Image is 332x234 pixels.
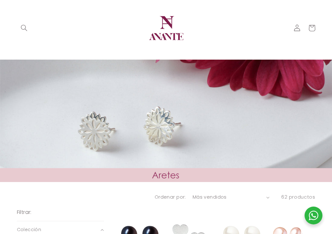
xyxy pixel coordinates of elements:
img: Anante Joyería | Diseño en plata y oro [147,9,185,47]
span: Colección [17,226,41,233]
a: Anante Joyería | Diseño en plata y oro [144,6,188,50]
span: 62 productos [281,194,315,200]
h2: Filtrar: [17,208,32,216]
label: Ordenar por: [155,194,186,200]
summary: Búsqueda [17,21,32,35]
